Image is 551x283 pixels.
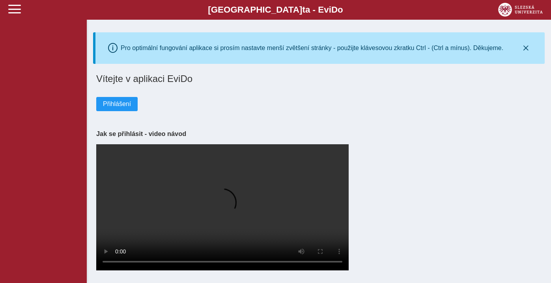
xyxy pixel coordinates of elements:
div: Pro optimální fungování aplikace si prosím nastavte menší zvětšení stránky - použijte klávesovou ... [121,45,503,52]
span: t [302,5,305,15]
h1: Vítejte v aplikaci EviDo [96,73,542,84]
video: Your browser does not support the video tag. [96,144,349,270]
img: logo_web_su.png [498,3,543,17]
span: Přihlášení [103,101,131,108]
span: o [338,5,343,15]
h3: Jak se přihlásit - video návod [96,130,542,138]
button: Přihlášení [96,97,138,111]
b: [GEOGRAPHIC_DATA] a - Evi [24,5,527,15]
span: D [331,5,338,15]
